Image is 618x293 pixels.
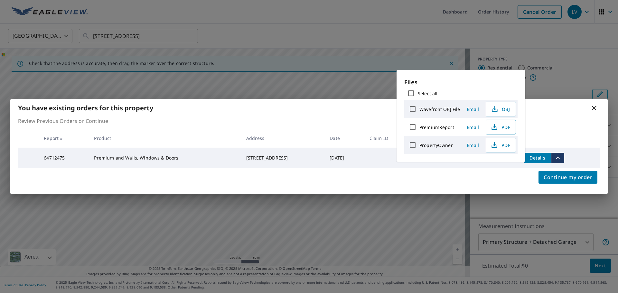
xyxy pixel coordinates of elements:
b: You have existing orders for this property [18,104,153,112]
button: PDF [486,138,516,152]
th: Report # [39,129,89,148]
span: PDF [490,123,510,131]
label: PropertyOwner [419,142,453,148]
p: Review Previous Orders or Continue [18,117,600,125]
p: Files [404,78,518,87]
td: [DATE] [324,148,364,168]
button: filesDropdownBtn-64712475 [551,153,564,163]
th: Date [324,129,364,148]
button: Email [463,122,483,132]
span: Email [465,124,481,130]
td: Premium and Walls, Windows & Doors [89,148,241,168]
button: Continue my order [538,171,597,184]
th: Address [241,129,324,148]
span: PDF [490,141,510,149]
label: PremiumReport [419,124,454,130]
td: 64712475 [39,148,89,168]
button: Email [463,104,483,114]
label: Select all [418,90,437,96]
button: OBJ [486,102,516,116]
span: Email [465,142,481,148]
button: PDF [486,120,516,134]
button: detailsBtn-64712475 [524,153,551,163]
th: Claim ID [364,129,411,148]
span: Continue my order [544,173,592,182]
span: OBJ [490,105,510,113]
span: Email [465,106,481,112]
span: Details [528,155,547,161]
button: Email [463,140,483,150]
div: [STREET_ADDRESS] [246,155,319,161]
th: Product [89,129,241,148]
label: Wavefront OBJ File [419,106,460,112]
